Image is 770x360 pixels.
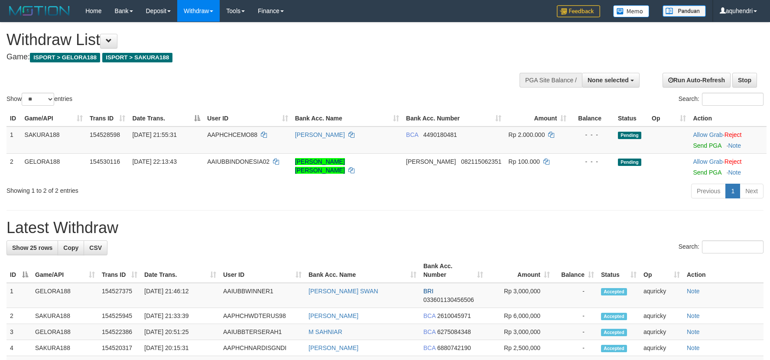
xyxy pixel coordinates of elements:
[689,110,767,126] th: Action
[84,240,107,255] a: CSV
[508,131,545,138] span: Rp 2.000.000
[129,110,204,126] th: Date Trans.: activate to sort column descending
[12,244,52,251] span: Show 25 rows
[618,159,641,166] span: Pending
[32,324,98,340] td: GELORA188
[663,73,731,88] a: Run Auto-Refresh
[6,308,32,324] td: 2
[437,344,471,351] span: Copy 6880742190 to clipboard
[309,312,358,319] a: [PERSON_NAME]
[553,324,598,340] td: -
[640,340,683,356] td: aquricky
[725,131,742,138] a: Reject
[292,110,403,126] th: Bank Acc. Name: activate to sort column ascending
[689,126,767,154] td: ·
[207,131,257,138] span: AAPHCHCEMO88
[640,258,683,283] th: Op: activate to sort column ascending
[614,110,648,126] th: Status
[6,219,764,237] h1: Latest Withdraw
[505,110,570,126] th: Amount: activate to sort column ascending
[588,77,629,84] span: None selected
[6,240,58,255] a: Show 25 rows
[423,296,474,303] span: Copy 033601130456506 to clipboard
[683,258,764,283] th: Action
[89,244,102,251] span: CSV
[220,283,305,308] td: AAIUBBWINNER1
[420,258,487,283] th: Bank Acc. Number: activate to sort column ascending
[423,328,435,335] span: BCA
[90,158,120,165] span: 154530116
[6,340,32,356] td: 4
[691,184,726,198] a: Previous
[6,4,72,17] img: MOTION_logo.png
[423,131,457,138] span: Copy 4490180481 to clipboard
[461,158,501,165] span: Copy 082115062351 to clipboard
[702,240,764,253] input: Search:
[693,158,722,165] a: Allow Grab
[90,131,120,138] span: 154528598
[687,344,700,351] a: Note
[693,169,721,176] a: Send PGA
[728,142,741,149] a: Note
[98,283,141,308] td: 154527375
[689,153,767,180] td: ·
[520,73,582,88] div: PGA Site Balance /
[6,258,32,283] th: ID: activate to sort column descending
[553,283,598,308] td: -
[487,258,553,283] th: Amount: activate to sort column ascending
[679,93,764,106] label: Search:
[309,344,358,351] a: [PERSON_NAME]
[702,93,764,106] input: Search:
[30,53,100,62] span: ISPORT > GELORA188
[305,258,420,283] th: Bank Acc. Name: activate to sort column ascending
[141,308,220,324] td: [DATE] 21:33:39
[220,258,305,283] th: User ID: activate to sort column ascending
[663,5,706,17] img: panduan.png
[98,324,141,340] td: 154522386
[725,184,740,198] a: 1
[6,126,21,154] td: 1
[640,324,683,340] td: aquricky
[6,183,314,195] div: Showing 1 to 2 of 2 entries
[6,324,32,340] td: 3
[618,132,641,139] span: Pending
[98,258,141,283] th: Trans ID: activate to sort column ascending
[693,158,724,165] span: ·
[613,5,650,17] img: Button%20Memo.svg
[598,258,640,283] th: Status: activate to sort column ascending
[640,283,683,308] td: aquricky
[487,324,553,340] td: Rp 3,000,000
[204,110,291,126] th: User ID: activate to sort column ascending
[141,340,220,356] td: [DATE] 20:15:31
[487,340,553,356] td: Rp 2,500,000
[406,131,418,138] span: BCA
[22,93,54,106] select: Showentries
[601,329,627,336] span: Accepted
[6,283,32,308] td: 1
[21,153,86,180] td: GELORA188
[601,288,627,295] span: Accepted
[570,110,614,126] th: Balance
[141,283,220,308] td: [DATE] 21:46:12
[141,258,220,283] th: Date Trans.: activate to sort column ascending
[220,324,305,340] td: AAIUBBTERSERAH1
[423,312,435,319] span: BCA
[98,308,141,324] td: 154525945
[295,131,345,138] a: [PERSON_NAME]
[679,240,764,253] label: Search:
[582,73,640,88] button: None selected
[423,288,433,295] span: BRI
[207,158,270,165] span: AAIUBBINDONESIA02
[6,153,21,180] td: 2
[132,131,176,138] span: [DATE] 21:55:31
[601,345,627,352] span: Accepted
[553,340,598,356] td: -
[86,110,129,126] th: Trans ID: activate to sort column ascending
[406,158,456,165] span: [PERSON_NAME]
[403,110,505,126] th: Bank Acc. Number: activate to sort column ascending
[32,283,98,308] td: GELORA188
[687,312,700,319] a: Note
[508,158,539,165] span: Rp 100.000
[648,110,689,126] th: Op: activate to sort column ascending
[98,340,141,356] td: 154520317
